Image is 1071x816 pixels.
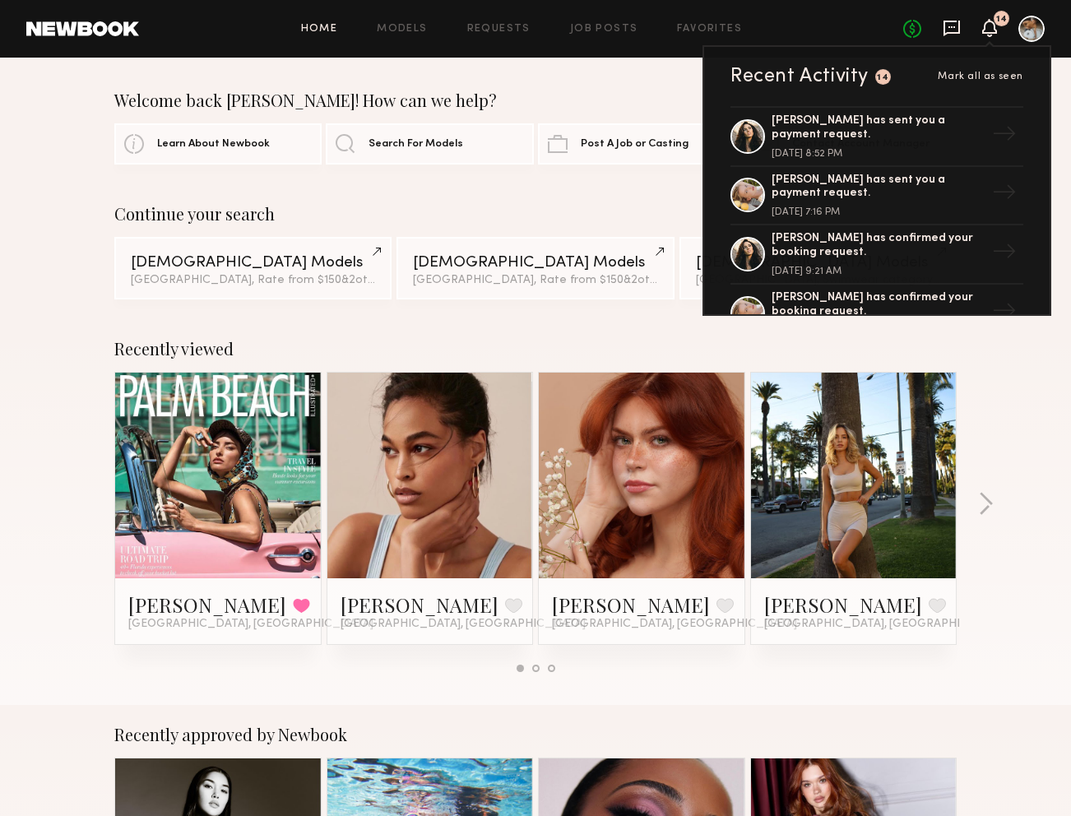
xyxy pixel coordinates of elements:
[114,123,322,165] a: Learn About Newbook
[764,591,922,618] a: [PERSON_NAME]
[730,285,1023,344] a: [PERSON_NAME] has confirmed your booking request.→
[730,106,1023,167] a: [PERSON_NAME] has sent you a payment request.[DATE] 8:52 PM→
[772,149,985,159] div: [DATE] 8:52 PM
[696,275,940,286] div: [GEOGRAPHIC_DATA], Swimwear category
[413,255,657,271] div: [DEMOGRAPHIC_DATA] Models
[570,24,638,35] a: Job Posts
[877,73,888,82] div: 14
[341,618,586,631] span: [GEOGRAPHIC_DATA], [GEOGRAPHIC_DATA]
[396,237,674,299] a: [DEMOGRAPHIC_DATA] Models[GEOGRAPHIC_DATA], Rate from $150&2other filters
[413,275,657,286] div: [GEOGRAPHIC_DATA], Rate from $150
[772,114,985,142] div: [PERSON_NAME] has sent you a payment request.
[985,233,1023,276] div: →
[772,174,985,202] div: [PERSON_NAME] has sent you a payment request.
[114,237,392,299] a: [DEMOGRAPHIC_DATA] Models[GEOGRAPHIC_DATA], Rate from $150&2other filters
[341,275,420,285] span: & 2 other filter s
[985,292,1023,335] div: →
[114,725,957,744] div: Recently approved by Newbook
[730,167,1023,226] a: [PERSON_NAME] has sent you a payment request.[DATE] 7:16 PM→
[114,90,957,110] div: Welcome back [PERSON_NAME]! How can we help?
[131,275,375,286] div: [GEOGRAPHIC_DATA], Rate from $150
[696,255,940,271] div: [DEMOGRAPHIC_DATA] Models
[157,139,270,150] span: Learn About Newbook
[677,24,742,35] a: Favorites
[938,72,1023,81] span: Mark all as seen
[730,67,869,86] div: Recent Activity
[467,24,531,35] a: Requests
[772,267,985,276] div: [DATE] 9:21 AM
[131,255,375,271] div: [DEMOGRAPHIC_DATA] Models
[552,591,710,618] a: [PERSON_NAME]
[377,24,427,35] a: Models
[114,339,957,359] div: Recently viewed
[772,207,985,217] div: [DATE] 7:16 PM
[679,237,957,299] a: [DEMOGRAPHIC_DATA] Models[GEOGRAPHIC_DATA], Swimwear category&2other filters
[128,618,373,631] span: [GEOGRAPHIC_DATA], [GEOGRAPHIC_DATA]
[624,275,702,285] span: & 2 other filter s
[581,139,688,150] span: Post A Job or Casting
[128,591,286,618] a: [PERSON_NAME]
[114,204,957,224] div: Continue your search
[996,15,1007,24] div: 14
[341,591,498,618] a: [PERSON_NAME]
[764,618,1009,631] span: [GEOGRAPHIC_DATA], [GEOGRAPHIC_DATA]
[985,115,1023,158] div: →
[301,24,338,35] a: Home
[772,232,985,260] div: [PERSON_NAME] has confirmed your booking request.
[326,123,533,165] a: Search For Models
[985,174,1023,216] div: →
[552,618,797,631] span: [GEOGRAPHIC_DATA], [GEOGRAPHIC_DATA]
[772,291,985,319] div: [PERSON_NAME] has confirmed your booking request.
[538,123,745,165] a: Post A Job or Casting
[369,139,463,150] span: Search For Models
[730,225,1023,285] a: [PERSON_NAME] has confirmed your booking request.[DATE] 9:21 AM→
